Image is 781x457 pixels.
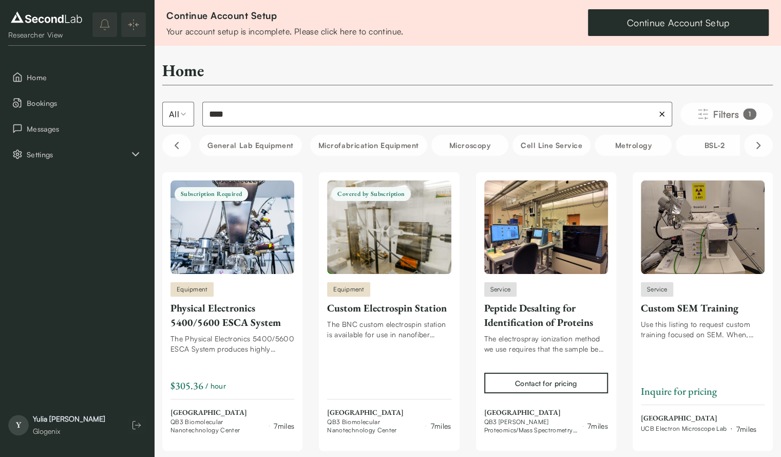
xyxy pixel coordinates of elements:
[166,8,404,23] div: Continue Account Setup
[680,103,773,125] button: Filters
[170,334,294,354] div: The Physical Electronics 5400/5600 ESCA System produces highly accurate x-ray surface profiles wi...
[166,25,404,38] div: Your account setup is incomplete. Please click here to continue.
[162,102,194,126] button: Select listing type
[8,9,85,26] img: logo
[431,135,508,156] button: Microscopy
[8,30,85,40] div: Researcher View
[33,414,105,424] div: Yulia [PERSON_NAME]
[484,180,608,274] img: Peptide Desalting for Identification of Proteins
[177,285,207,294] span: Equipment
[484,334,608,354] div: The electrospray ionization method we use requires that the sample be free from salts and from su...
[512,135,590,156] button: Cell line service
[327,418,422,434] span: QB3 Biomolecular Nanotechnology Center
[33,426,105,436] div: Glogenix
[641,180,765,434] a: Custom SEM TrainingServiceCustom SEM TrainingUse this listing to request custom training focused ...
[588,9,769,36] a: Continue Account Setup
[8,118,146,139] button: Messages
[127,416,146,434] button: Log out
[484,408,608,418] span: [GEOGRAPHIC_DATA]
[27,98,142,108] span: Bookings
[162,60,204,81] h2: Home
[327,180,451,434] a: Custom Electrospin StationCovered by SubscriptionEquipmentCustom Electrospin StationThe BNC custo...
[327,301,451,315] div: Custom Electrospin Station
[27,72,142,83] span: Home
[490,285,511,294] span: Service
[641,413,757,424] span: [GEOGRAPHIC_DATA]
[92,12,117,37] button: notifications
[205,380,226,391] span: / hour
[676,135,753,156] button: BSL-2
[27,149,129,160] span: Settings
[8,415,29,435] span: Y
[331,187,411,201] span: Covered by Subscription
[170,408,294,418] span: [GEOGRAPHIC_DATA]
[8,92,146,114] button: Bookings
[484,418,579,434] span: QB3 [PERSON_NAME] Proteomics/Mass Spectrometry Laboratory
[27,123,142,134] span: Messages
[647,285,668,294] span: Service
[310,135,427,156] button: Microfabrication Equipment
[484,301,608,330] div: Peptide Desalting for Identification of Proteins
[170,180,294,274] img: Physical Electronics 5400/5600 ESCA System
[8,143,146,165] button: Settings
[713,107,739,121] span: Filters
[515,378,577,389] div: Contact for pricing
[170,418,265,434] span: QB3 Biomolecular Nanotechnology Center
[327,408,451,418] span: [GEOGRAPHIC_DATA]
[199,135,302,156] button: General Lab equipment
[170,301,294,330] div: Physical Electronics 5400/5600 ESCA System
[641,425,727,433] span: UCB Electron Microscope Lab
[170,378,203,393] div: $305.36
[8,143,146,165] div: Settings sub items
[641,319,765,340] div: Use this listing to request custom training focused on SEM. When, prompted, enter a brief descrip...
[744,134,773,157] button: Scroll right
[327,319,451,340] div: The BNC custom electrospin station is available for use in nanofiber structure fabrication applic...
[170,180,294,434] a: Physical Electronics 5400/5600 ESCA SystemSubscription RequiredEquipmentPhysical Electronics 5400...
[641,180,765,274] img: Custom SEM Training
[736,424,756,434] div: 7 miles
[484,180,608,434] a: Peptide Desalting for Identification of Proteins ServicePeptide Desalting for Identification of P...
[8,66,146,88] button: Home
[162,134,191,157] button: Scroll left
[430,421,451,431] div: 7 miles
[327,180,451,274] img: Custom Electrospin Station
[641,301,765,315] div: Custom SEM Training
[333,285,364,294] span: Equipment
[274,421,294,431] div: 7 miles
[175,187,248,201] span: Subscription Required
[587,421,608,431] div: 7 miles
[641,385,717,398] span: Inquire for pricing
[121,12,146,37] button: Expand/Collapse sidebar
[595,135,672,156] button: Metrology
[743,108,756,120] div: 1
